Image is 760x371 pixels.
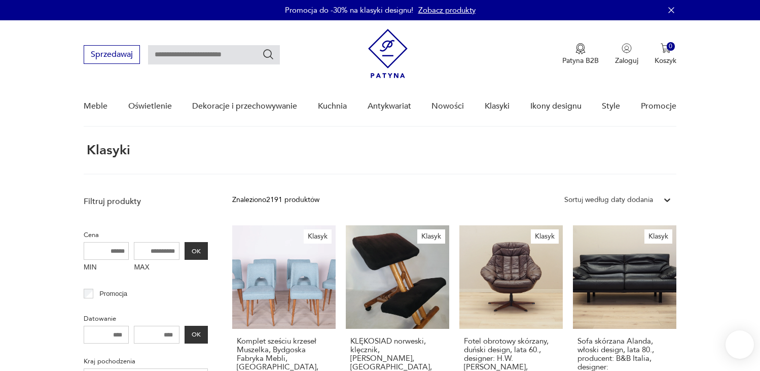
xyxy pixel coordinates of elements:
p: Promocja do -30% na klasyki designu! [285,5,413,15]
button: Patyna B2B [562,43,599,65]
a: Meble [84,87,107,126]
button: Szukaj [262,48,274,60]
button: Sprzedawaj [84,45,140,64]
label: MIN [84,260,129,276]
a: Oświetlenie [128,87,172,126]
p: Promocja [99,288,127,299]
h1: Klasyki [84,143,130,157]
label: MAX [134,260,179,276]
a: Style [602,87,620,126]
p: Kraj pochodzenia [84,356,208,367]
a: Sprzedawaj [84,52,140,59]
a: Nowości [431,87,464,126]
iframe: Smartsupp widget button [726,330,754,359]
div: Znaleziono 2191 produktów [232,194,319,206]
div: 0 [667,42,675,51]
img: Ikona medalu [575,43,586,54]
p: Zaloguj [615,56,638,65]
div: Sortuj według daty dodania [564,194,653,206]
p: Datowanie [84,313,208,324]
a: Dekoracje i przechowywanie [192,87,297,126]
a: Ikona medaluPatyna B2B [562,43,599,65]
a: Kuchnia [318,87,347,126]
p: Cena [84,229,208,241]
a: Ikony designu [530,87,582,126]
img: Patyna - sklep z meblami i dekoracjami vintage [368,29,408,78]
img: Ikonka użytkownika [622,43,632,53]
img: Ikona koszyka [661,43,671,53]
a: Antykwariat [368,87,411,126]
button: OK [185,242,208,260]
p: Koszyk [655,56,676,65]
a: Klasyki [485,87,510,126]
p: Filtruj produkty [84,196,208,207]
button: Zaloguj [615,43,638,65]
button: OK [185,326,208,344]
p: Patyna B2B [562,56,599,65]
a: Zobacz produkty [418,5,476,15]
button: 0Koszyk [655,43,676,65]
a: Promocje [641,87,676,126]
